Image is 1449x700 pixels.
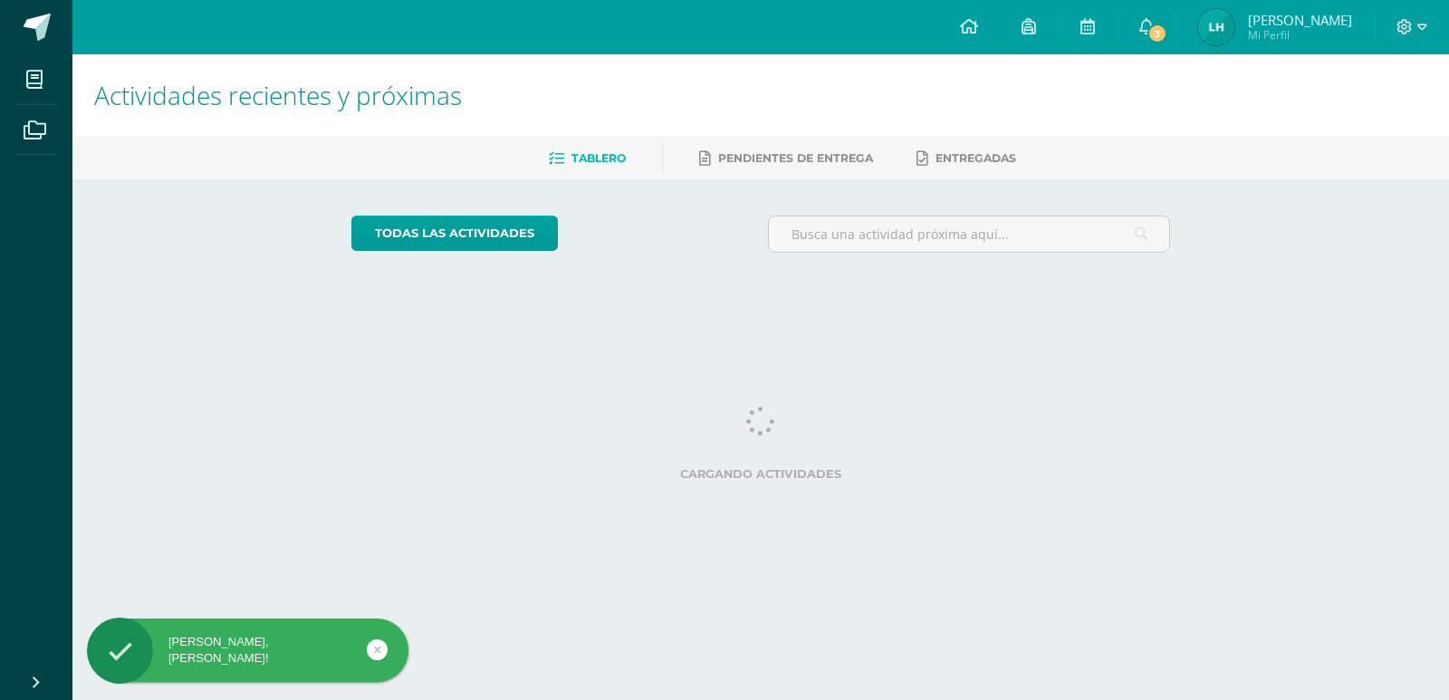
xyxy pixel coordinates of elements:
a: todas las Actividades [351,216,558,251]
span: Pendientes de entrega [718,151,873,165]
span: Tablero [571,151,626,165]
label: Cargando actividades [351,467,1171,481]
span: Actividades recientes y próximas [94,78,462,112]
span: Entregadas [936,151,1016,165]
a: Tablero [549,144,626,173]
span: Mi Perfil [1248,27,1352,43]
span: 3 [1147,24,1166,43]
a: Entregadas [916,144,1016,173]
div: [PERSON_NAME], [PERSON_NAME]! [87,634,408,666]
img: 6784ce9e5d00add3ec55a23a292cc104.png [1198,9,1234,45]
input: Busca una actividad próxima aquí... [769,216,1170,252]
span: [PERSON_NAME] [1248,11,1352,29]
a: Pendientes de entrega [699,144,873,173]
